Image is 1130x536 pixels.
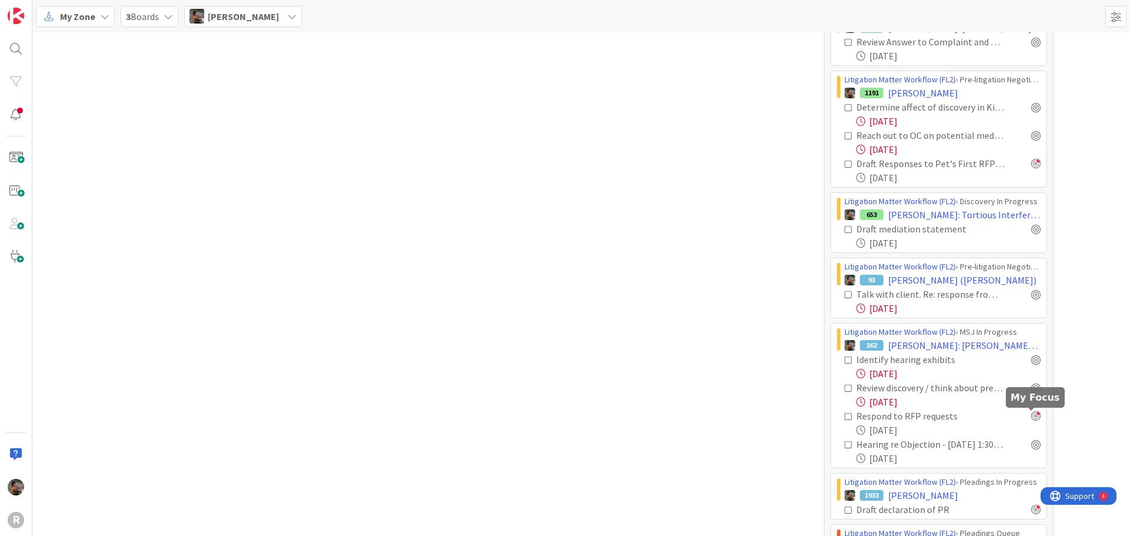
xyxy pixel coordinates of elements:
div: 1191 [860,88,883,98]
div: 93 [860,275,883,285]
div: Identify hearing exhibits [856,352,988,367]
span: My Zone [60,9,95,24]
span: [PERSON_NAME]: Tortious Interference with Economic Relations [888,208,1041,222]
img: MW [845,340,855,351]
a: Litigation Matter Workflow (FL2) [845,477,956,487]
div: [DATE] [856,142,1041,157]
div: [DATE] [856,49,1041,63]
img: MW [190,9,204,24]
img: MW [845,88,855,98]
div: › MSJ In Progress [845,326,1041,338]
img: MW [845,209,855,220]
img: MW [845,490,855,501]
div: [DATE] [856,367,1041,381]
div: Talk with client. Re: response from OC on demand letters. [856,287,1005,301]
div: 4 [61,5,64,14]
span: [PERSON_NAME] [888,488,958,502]
div: Respond to RFP requests [856,409,989,423]
h5: My Focus [1011,392,1060,403]
div: 653 [860,209,883,220]
span: [PERSON_NAME] [208,9,279,24]
div: Reach out to OC on potential mediation or settlement [856,128,1005,142]
div: 362 [860,340,883,351]
div: › Discovery In Progress [845,195,1041,208]
a: Litigation Matter Workflow (FL2) [845,327,956,337]
b: 3 [126,11,131,22]
img: Visit kanbanzone.com [8,8,24,24]
img: MW [8,479,24,495]
span: [PERSON_NAME] ([PERSON_NAME]) [888,273,1036,287]
img: MW [845,275,855,285]
div: [DATE] [856,236,1041,250]
a: Litigation Matter Workflow (FL2) [845,261,956,272]
span: [PERSON_NAME]: [PERSON_NAME] Abuse Claim [888,338,1041,352]
div: Draft declaration of PR [856,502,985,517]
span: Support [25,2,54,16]
div: 1933 [860,490,883,501]
span: Boards [126,9,159,24]
div: [DATE] [856,423,1041,437]
div: Determine affect of discovery in King Co. [856,100,1005,114]
div: Review Answer to Complaint and RFP from [PERSON_NAME] [856,35,1005,49]
div: › Pre-litigation Negotiation [845,74,1041,86]
div: [DATE] [856,301,1041,315]
span: [PERSON_NAME] [888,86,958,100]
div: [DATE] [856,451,1041,465]
div: [DATE] [856,171,1041,185]
div: Draft mediation statement [856,222,994,236]
div: [DATE] [856,395,1041,409]
div: › Pre-litigation Negotiation [845,261,1041,273]
div: Draft Responses to Pet's First RFPs and ROGs [856,157,1005,171]
div: R [8,512,24,528]
div: Hearing re Objection - [DATE] 1:30pm [856,437,1005,451]
div: › Pleadings In Progress [845,476,1041,488]
a: Litigation Matter Workflow (FL2) [845,74,956,85]
div: Review discovery / think about pre-trial motions [856,381,1005,395]
a: Litigation Matter Workflow (FL2) [845,196,956,207]
div: [DATE] [856,114,1041,128]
